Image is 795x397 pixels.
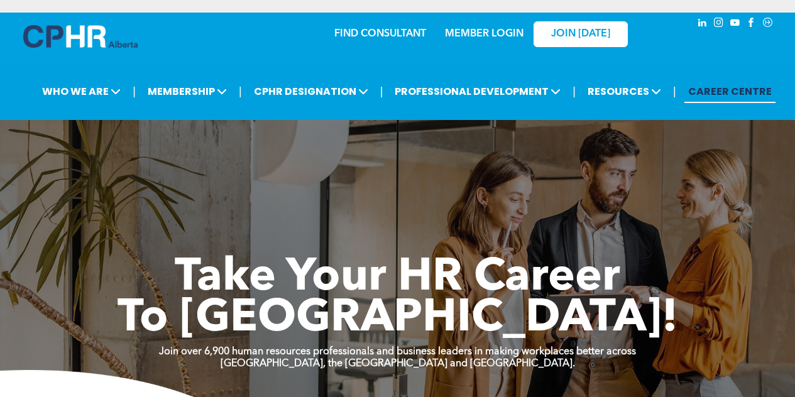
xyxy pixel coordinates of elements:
a: FIND CONSULTANT [334,29,426,39]
a: youtube [728,16,742,33]
a: linkedin [696,16,710,33]
li: | [573,79,576,104]
span: To [GEOGRAPHIC_DATA]! [118,296,678,342]
a: JOIN [DATE] [534,21,628,47]
img: A blue and white logo for cp alberta [23,25,138,48]
li: | [380,79,383,104]
a: facebook [745,16,759,33]
span: PROFESSIONAL DEVELOPMENT [391,80,564,103]
li: | [239,79,242,104]
span: Take Your HR Career [175,256,620,301]
a: Social network [761,16,775,33]
li: | [133,79,136,104]
span: CPHR DESIGNATION [250,80,372,103]
span: JOIN [DATE] [551,28,610,40]
li: | [673,79,676,104]
strong: Join over 6,900 human resources professionals and business leaders in making workplaces better ac... [159,347,636,357]
a: CAREER CENTRE [684,80,776,103]
span: MEMBERSHIP [144,80,231,103]
a: MEMBER LOGIN [445,29,524,39]
strong: [GEOGRAPHIC_DATA], the [GEOGRAPHIC_DATA] and [GEOGRAPHIC_DATA]. [221,359,575,369]
a: instagram [712,16,726,33]
span: RESOURCES [584,80,665,103]
span: WHO WE ARE [38,80,124,103]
